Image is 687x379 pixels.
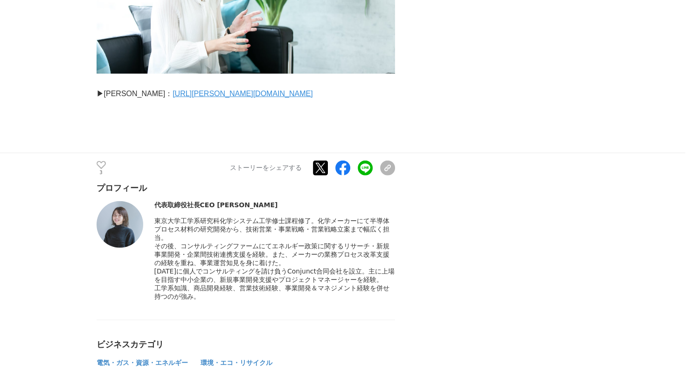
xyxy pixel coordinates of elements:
img: thumbnail_4c0cf530-7e27-11ee-ac79-c76b79ff1484.JPG [97,201,143,248]
a: [URL][PERSON_NAME][DOMAIN_NAME] [173,90,313,98]
div: プロフィール [97,182,395,194]
a: 環境・エコ・リサイクル [201,361,272,366]
div: ビジネスカテゴリ [97,339,395,350]
span: 電気・ガス・資源・エネルギー [97,359,188,366]
span: その後、コンサルティングファームにてエネルギー政策に関するリサーチ・新規事業開発・企業間技術連携支援を経験。また、メーカーの業務プロセス改革支援の経験を重ね、事業運営知見を身に着けた。​ [154,242,389,267]
p: ストーリーをシェアする [230,164,302,172]
a: 電気・ガス・資源・エネルギー [97,361,189,366]
span: [DATE]に個人でコンサルティングを請け負うConjunct合同会社を設立。主に上場を目指す中小企業の、新規事業開発支援やプロジェクトマネージャーを経験。​ [154,267,395,283]
div: 代表取締役社長CEO ​[PERSON_NAME] [154,201,395,210]
span: 環境・エコ・リサイクル [201,359,272,366]
p: 3 [97,170,106,175]
p: ▶[PERSON_NAME]： [97,87,395,101]
span: 東京大学工学系研究科化学システム工学修士課程修了。化学メーカーにて半導体プロセス材料の研究開発から、技術営業・事業戦略・営業戦略立案まで幅広く担当。​ [154,217,389,241]
span: 工学系知識、商品開発経験、営業技術経験、事業開発＆マネジメント経験を併せ持つのが強み。 [154,284,389,300]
